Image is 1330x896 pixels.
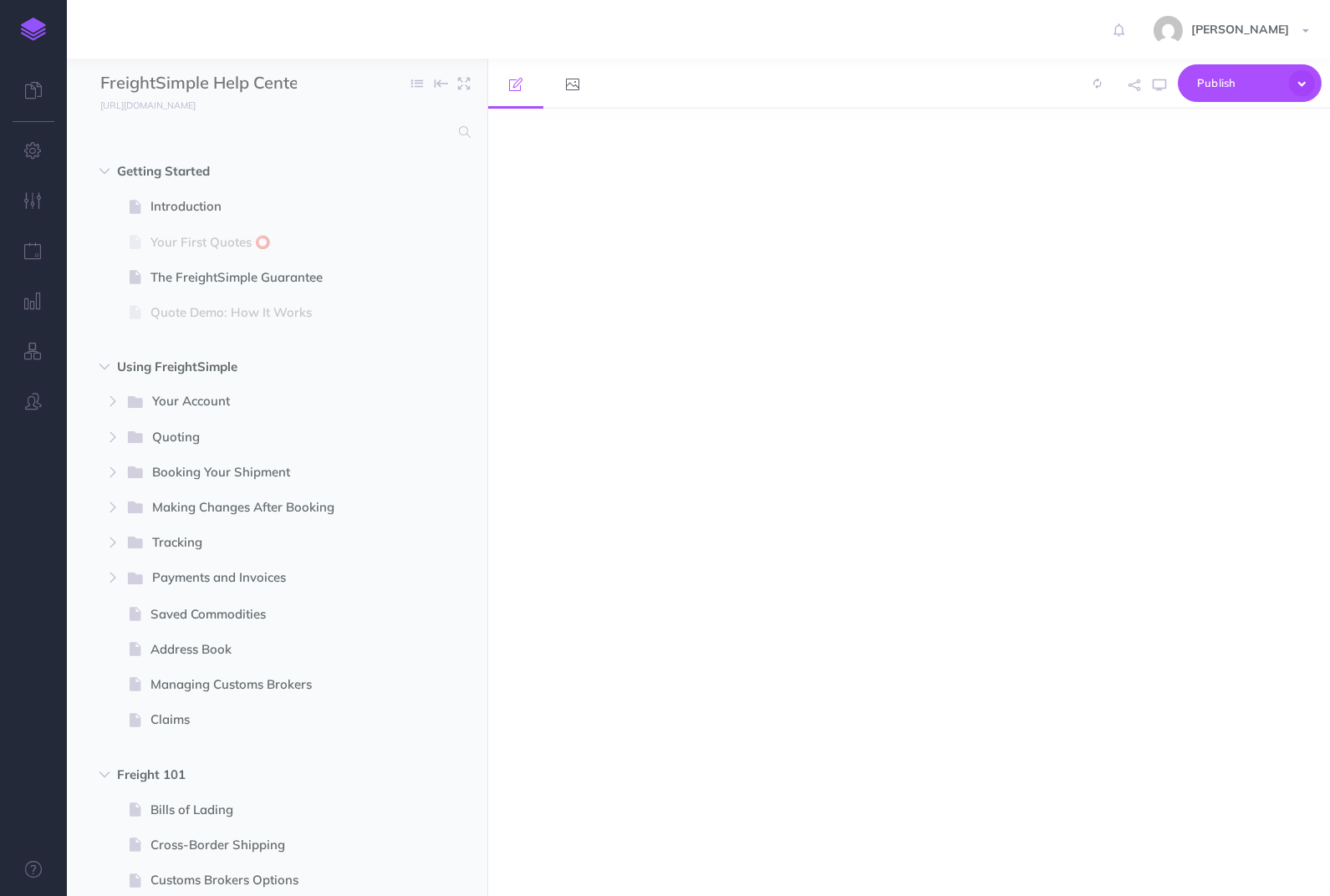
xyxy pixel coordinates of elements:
a: [URL][DOMAIN_NAME] [67,96,212,113]
span: Freight 101 [117,765,366,785]
input: Search [100,117,449,147]
span: Using FreightSimple [117,357,366,377]
span: [PERSON_NAME] [1183,22,1297,37]
span: Booking Your Shipment [152,462,362,484]
span: The FreightSimple Guarantee [150,267,387,288]
span: Payments and Invoices [152,568,362,589]
span: Bills of Lading [150,800,387,820]
span: Saved Commodities [150,604,387,624]
button: Publish [1178,64,1322,102]
span: Claims [150,710,387,730]
span: Quoting [152,427,362,449]
span: Your First Quotes ⭕️ [150,232,387,252]
img: logo-mark.svg [21,18,46,41]
img: b1b60b1f09e01447de828c9d38f33e49.jpg [1154,16,1183,45]
span: Address Book [150,639,387,659]
span: Managing Customs Brokers [150,675,387,695]
span: Getting Started [117,161,366,181]
span: Your Account [152,391,362,413]
input: Documentation Name [100,71,297,96]
span: Tracking [152,532,362,554]
span: Cross-Border Shipping [150,835,387,855]
span: Customs Brokers Options [150,870,387,890]
span: Publish [1197,70,1281,96]
span: Quote Demo: How It Works [150,303,387,323]
span: Making Changes After Booking [152,497,362,519]
span: Introduction [150,196,387,216]
small: [URL][DOMAIN_NAME] [100,99,196,111]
